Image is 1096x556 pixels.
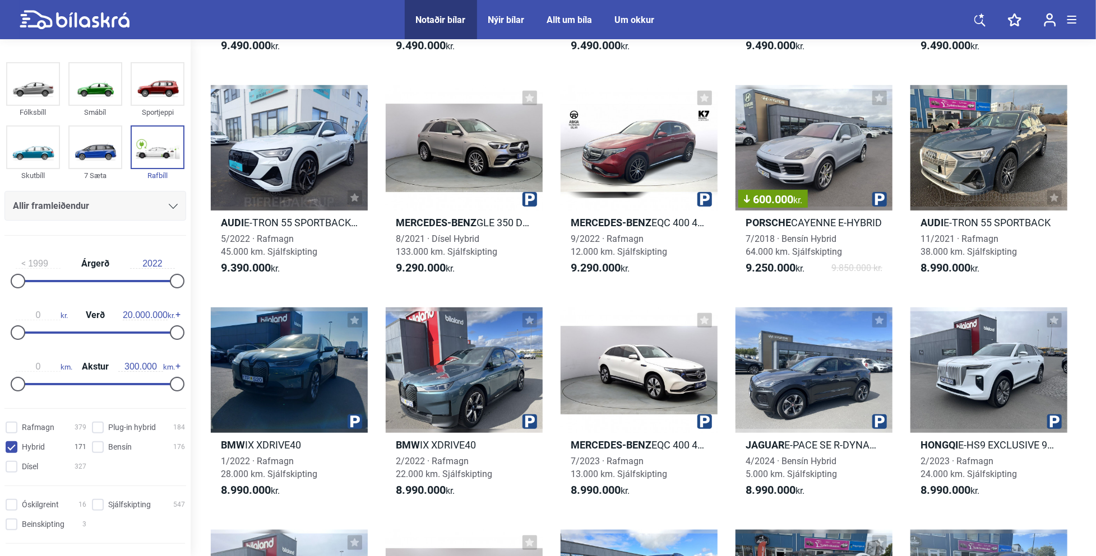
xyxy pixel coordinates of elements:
span: Plug-in hybrid [108,422,156,433]
h2: IX XDRIVE40 [211,438,368,451]
span: 184 [173,422,185,433]
a: Mercedes-BenzEQC 400 4MATIC FINAL EDITION AMG7/2023 · Rafmagn13.000 km. Sjálfskipting8.990.000kr. [561,307,718,507]
b: Audi [221,217,244,228]
span: 600.000 [744,194,802,205]
img: parking.png [1047,414,1062,429]
span: kr. [571,484,630,497]
span: kr. [123,310,175,320]
span: km. [118,362,175,372]
div: 7 Sæta [68,169,122,182]
h2: E-TRON 55 SPORTBACK [910,216,1067,229]
a: AudiE-TRON 55 SPORTBACK11/2021 · Rafmagn38.000 km. Sjálfskipting8.990.000kr. [910,85,1067,285]
span: kr. [396,484,455,497]
span: km. [16,362,72,372]
b: 8.990.000 [746,483,796,497]
span: Sjálfskipting [108,499,151,511]
span: kr. [571,261,630,275]
b: 9.250.000 [746,261,796,274]
h2: E-PACE SE R-DYNAMIC PHEV [736,438,892,451]
b: BMW [396,439,420,451]
span: Rafmagn [22,422,54,433]
img: user-login.svg [1044,13,1056,27]
span: kr. [746,261,804,275]
img: parking.png [872,414,887,429]
a: Allt um bíla [547,15,593,25]
span: 176 [173,441,185,453]
span: 547 [173,499,185,511]
b: 9.490.000 [746,39,796,52]
a: Mercedes-BenzGLE 350 DE 4MATIC POWER8/2021 · Dísel Hybrid133.000 km. Sjálfskipting9.290.000kr. [386,85,543,285]
span: kr. [746,484,804,497]
img: parking.png [522,192,537,207]
span: 16 [78,499,86,511]
span: Hybrid [22,441,45,453]
span: kr. [793,195,802,205]
b: 8.990.000 [921,261,970,274]
span: 1/2022 · Rafmagn 28.000 km. Sjálfskipting [221,456,317,479]
span: kr. [221,39,280,53]
b: 9.490.000 [571,39,621,52]
span: kr. [396,261,455,275]
a: HongqiE-HS9 EXCLUSIVE 99KWH2/2023 · Rafmagn24.000 km. Sjálfskipting8.990.000kr. [910,307,1067,507]
b: 8.990.000 [396,483,446,497]
span: kr. [221,484,280,497]
span: kr. [921,39,979,53]
a: Um okkur [615,15,655,25]
b: Hongqi [921,439,958,451]
span: 5/2022 · Rafmagn 45.000 km. Sjálfskipting [221,233,317,257]
span: 2/2022 · Rafmagn 22.000 km. Sjálfskipting [396,456,492,479]
a: Notaðir bílar [416,15,466,25]
a: BMWIX XDRIVE402/2022 · Rafmagn22.000 km. Sjálfskipting8.990.000kr. [386,307,543,507]
b: 9.290.000 [571,261,621,274]
b: 8.990.000 [221,483,271,497]
span: Beinskipting [22,518,64,530]
h2: EQC 400 4MATIC POWER [561,216,718,229]
b: Audi [921,217,944,228]
h2: EQC 400 4MATIC FINAL EDITION AMG [561,438,718,451]
span: 9.850.000 kr. [831,261,882,275]
a: JaguarE-PACE SE R-DYNAMIC PHEV4/2024 · Bensín Hybrid5.000 km. Sjálfskipting8.990.000kr. [736,307,892,507]
span: kr. [571,39,630,53]
span: 11/2021 · Rafmagn 38.000 km. Sjálfskipting [921,233,1017,257]
span: Dísel [22,461,38,473]
a: BMWIX XDRIVE401/2022 · Rafmagn28.000 km. Sjálfskipting8.990.000kr. [211,307,368,507]
span: Óskilgreint [22,499,59,511]
a: AudiE-TRON 55 SPORTBACK S-LINE5/2022 · Rafmagn45.000 km. Sjálfskipting9.390.000kr. [211,85,368,285]
span: Akstur [79,362,112,371]
b: 9.390.000 [221,261,271,274]
span: kr. [16,310,68,320]
img: parking.png [522,414,537,429]
span: 3 [82,518,86,530]
span: 379 [75,422,86,433]
b: Mercedes-Benz [571,217,651,228]
b: Porsche [746,217,791,228]
b: 8.990.000 [571,483,621,497]
span: 7/2018 · Bensín Hybrid 64.000 km. Sjálfskipting [746,233,842,257]
span: 2/2023 · Rafmagn 24.000 km. Sjálfskipting [921,456,1017,479]
b: 9.290.000 [396,261,446,274]
span: kr. [921,261,979,275]
span: Bensín [108,441,132,453]
span: kr. [396,39,455,53]
a: Nýir bílar [488,15,525,25]
a: Mercedes-BenzEQC 400 4MATIC POWER9/2022 · Rafmagn12.000 km. Sjálfskipting9.290.000kr. [561,85,718,285]
span: 171 [75,441,86,453]
img: parking.png [697,414,712,429]
span: Allir framleiðendur [13,198,89,214]
b: Jaguar [746,439,784,451]
div: Skutbíll [6,169,60,182]
span: 327 [75,461,86,473]
b: BMW [221,439,245,451]
h2: GLE 350 DE 4MATIC POWER [386,216,543,229]
h2: E-TRON 55 SPORTBACK S-LINE [211,216,368,229]
b: 9.490.000 [396,39,446,52]
img: parking.png [697,192,712,207]
h2: E-HS9 EXCLUSIVE 99KWH [910,438,1067,451]
b: Mercedes-Benz [396,217,477,228]
b: Mercedes-Benz [571,439,651,451]
h2: CAYENNE E-HYBRID [736,216,892,229]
